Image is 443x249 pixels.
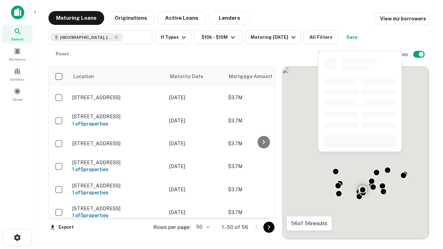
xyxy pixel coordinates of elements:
[48,11,104,25] button: Maturing Loans
[169,209,221,216] p: [DATE]
[48,222,75,232] button: Export
[2,65,33,83] a: Contacts
[9,56,26,62] span: Borrowers
[2,85,33,103] a: Saved
[72,113,162,120] p: [STREET_ADDRESS]
[169,163,221,170] p: [DATE]
[169,140,221,147] p: [DATE]
[11,36,24,42] span: Search
[2,25,33,43] a: Search
[12,96,22,102] span: Saved
[225,67,301,86] th: Mortgage Amount
[69,67,166,86] th: Location
[341,30,363,44] button: Save your search to get updates of matches that match your search criteria.
[291,219,327,228] p: 56 of 56 results
[51,47,73,61] button: Reset
[169,186,221,193] p: [DATE]
[193,222,211,232] div: 50
[304,30,338,44] button: All Filters
[263,222,274,233] button: Go to next page
[209,11,250,25] button: Lenders
[107,11,155,25] button: Originations
[72,166,162,173] h6: 1 of 5 properties
[194,30,242,44] button: $10k - $10M
[166,67,225,86] th: Maturity Date
[245,30,301,44] button: Maturing [DATE]
[228,163,297,170] p: $3.7M
[408,172,443,205] iframe: Chat Widget
[72,205,162,212] p: [STREET_ADDRESS]
[222,223,248,231] p: 1–50 of 56
[374,12,429,25] a: View my borrowers
[228,140,297,147] p: $3.7M
[228,186,297,193] p: $3.7M
[228,117,297,124] p: $3.7M
[72,183,162,189] p: [STREET_ADDRESS]
[228,209,297,216] p: $3.7M
[72,212,162,219] h6: 1 of 5 properties
[10,76,24,82] span: Contacts
[2,45,33,63] a: Borrowers
[72,94,162,101] p: [STREET_ADDRESS]
[72,189,162,196] h6: 1 of 5 properties
[155,30,191,44] button: 11 Types
[11,6,24,19] img: capitalize-icon.png
[169,117,221,124] p: [DATE]
[73,72,94,81] span: Location
[169,94,221,101] p: [DATE]
[170,72,212,81] span: Maturity Date
[72,140,162,147] p: [STREET_ADDRESS]
[229,72,281,81] span: Mortgage Amount
[157,11,206,25] button: Active Loans
[282,67,429,239] div: 0 0
[72,159,162,166] p: [STREET_ADDRESS]
[60,34,112,40] span: [GEOGRAPHIC_DATA], [GEOGRAPHIC_DATA]
[72,120,162,128] h6: 1 of 5 properties
[251,33,298,41] div: Maturing [DATE]
[228,94,297,101] p: $3.7M
[153,223,191,231] p: Rows per page:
